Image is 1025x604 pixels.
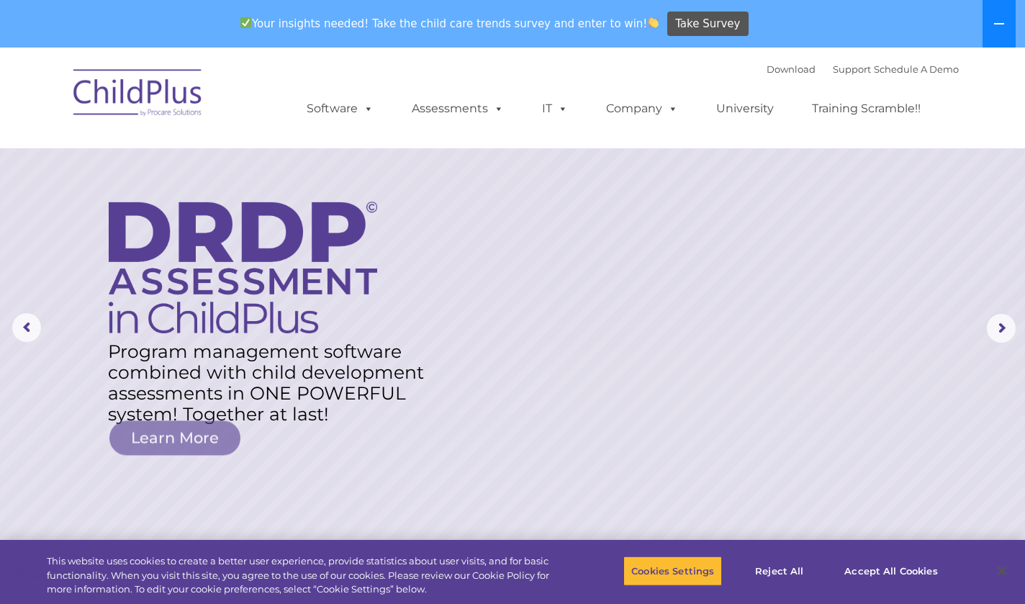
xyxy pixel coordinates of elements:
a: Assessments [397,94,518,123]
button: Accept All Cookies [836,556,945,586]
span: Your insights needed! Take the child care trends survey and enter to win! [234,9,665,37]
a: Take Survey [667,12,749,37]
a: Learn More [109,420,240,455]
a: University [702,94,788,123]
img: ✅ [240,17,251,28]
a: Training Scramble!! [798,94,935,123]
button: Cookies Settings [623,556,722,586]
img: ChildPlus by Procare Solutions [66,59,210,131]
a: Schedule A Demo [874,63,959,75]
a: Software [292,94,388,123]
rs-layer: Program management software combined with child development assessments in ONE POWERFUL system! T... [108,341,436,425]
font: | [767,63,959,75]
button: Close [986,555,1018,587]
a: Company [592,94,692,123]
div: This website uses cookies to create a better user experience, provide statistics about user visit... [47,554,564,597]
img: 👏 [648,17,659,28]
a: Download [767,63,816,75]
a: Support [833,63,871,75]
button: Reject All [734,556,824,586]
span: Phone number [200,154,261,165]
span: Last name [200,95,244,106]
img: DRDP Assessment in ChildPlus [109,202,377,333]
a: IT [528,94,582,123]
span: Take Survey [675,12,740,37]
